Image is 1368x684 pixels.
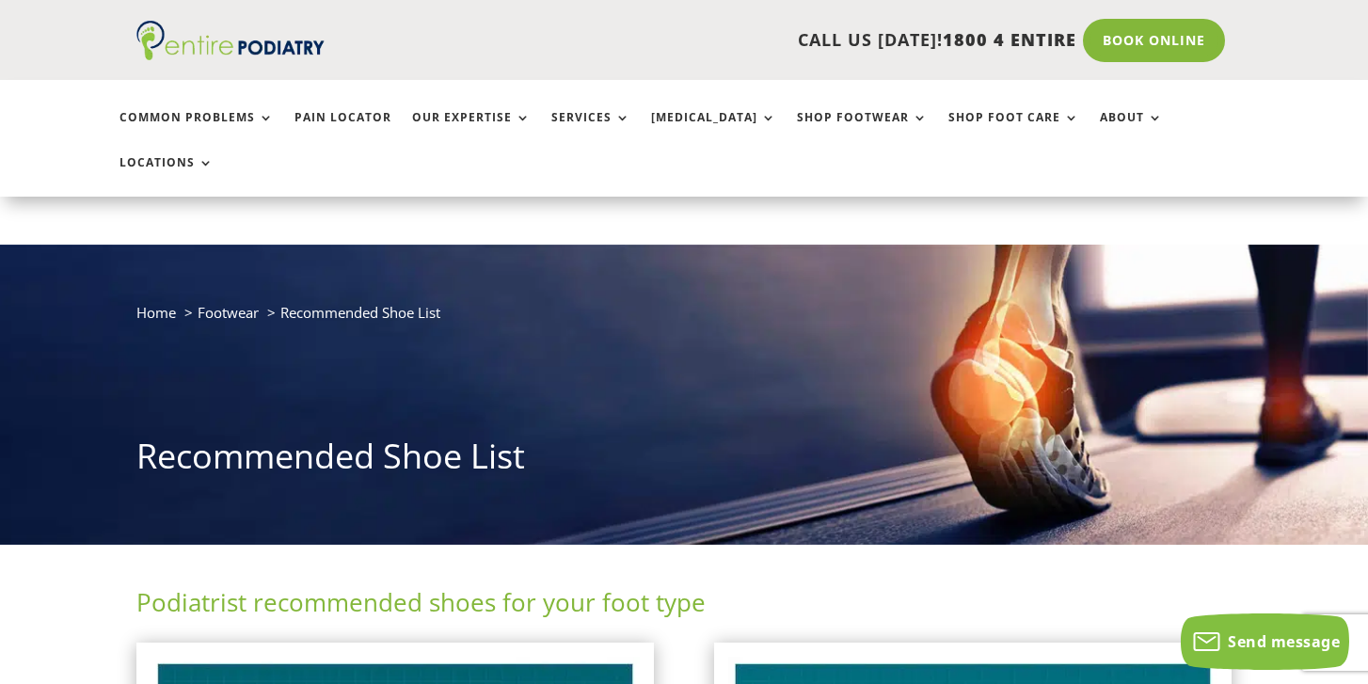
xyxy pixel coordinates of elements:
nav: breadcrumb [136,300,1231,339]
a: Our Expertise [412,111,531,151]
a: Locations [119,156,214,197]
span: 1800 4 ENTIRE [943,28,1076,51]
a: [MEDICAL_DATA] [651,111,776,151]
a: Footwear [198,303,259,322]
img: logo (1) [136,21,325,60]
span: Send message [1228,631,1340,652]
a: Services [551,111,630,151]
span: Recommended Shoe List [280,303,440,322]
a: Common Problems [119,111,274,151]
button: Send message [1181,613,1349,670]
h2: Podiatrist recommended shoes for your foot type [136,585,1231,628]
a: Entire Podiatry [136,45,325,64]
a: Shop Footwear [797,111,928,151]
a: About [1100,111,1163,151]
a: Shop Foot Care [948,111,1079,151]
a: Book Online [1083,19,1225,62]
p: CALL US [DATE]! [389,28,1076,53]
a: Pain Locator [294,111,391,151]
h1: Recommended Shoe List [136,433,1231,489]
a: Home [136,303,176,322]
